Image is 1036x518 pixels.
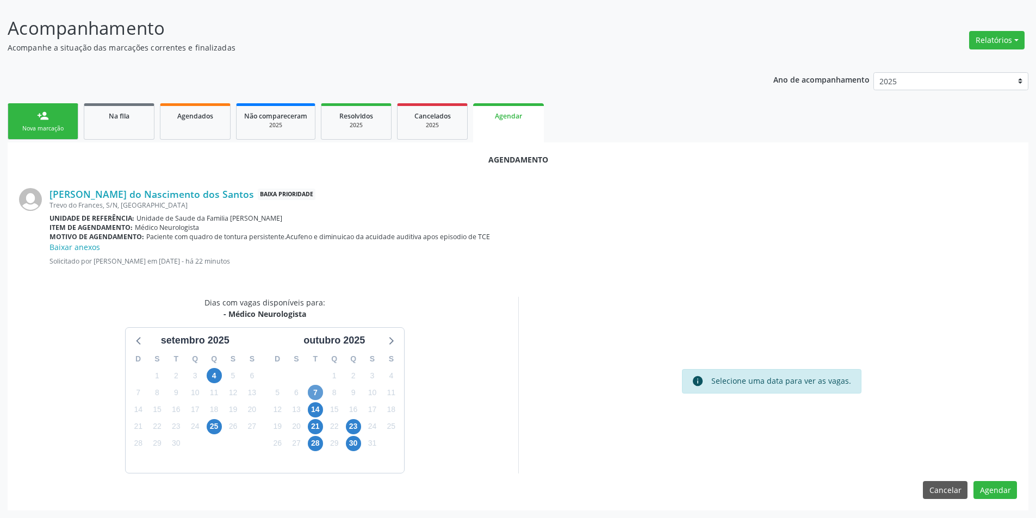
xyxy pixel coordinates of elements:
div: outubro 2025 [299,333,369,348]
div: T [166,351,185,367]
span: Cancelados [414,111,451,121]
span: Agendar [495,111,522,121]
span: segunda-feira, 6 de outubro de 2025 [289,385,304,400]
span: segunda-feira, 22 de setembro de 2025 [150,419,165,434]
span: terça-feira, 14 de outubro de 2025 [308,402,323,417]
span: quarta-feira, 29 de outubro de 2025 [327,436,342,451]
img: img [19,188,42,211]
div: Q [325,351,344,367]
span: domingo, 5 de outubro de 2025 [270,385,285,400]
p: Acompanhamento [8,15,722,42]
div: 2025 [244,121,307,129]
span: sábado, 13 de setembro de 2025 [244,385,259,400]
span: sábado, 25 de outubro de 2025 [383,419,399,434]
div: Q [185,351,204,367]
div: S [243,351,262,367]
span: domingo, 12 de outubro de 2025 [270,402,285,417]
span: segunda-feira, 13 de outubro de 2025 [289,402,304,417]
span: sábado, 11 de outubro de 2025 [383,385,399,400]
span: terça-feira, 7 de outubro de 2025 [308,385,323,400]
span: domingo, 7 de setembro de 2025 [131,385,146,400]
span: Na fila [109,111,129,121]
span: sábado, 27 de setembro de 2025 [244,419,259,434]
div: person_add [37,110,49,122]
span: terça-feira, 30 de setembro de 2025 [169,436,184,451]
span: domingo, 26 de outubro de 2025 [270,436,285,451]
div: S [382,351,401,367]
span: quarta-feira, 1 de outubro de 2025 [327,368,342,383]
div: D [268,351,287,367]
div: S [148,351,167,367]
p: Acompanhe a situação das marcações correntes e finalizadas [8,42,722,53]
div: S [224,351,243,367]
span: Baixa Prioridade [258,189,315,200]
span: sexta-feira, 19 de setembro de 2025 [225,402,240,417]
span: quarta-feira, 17 de setembro de 2025 [188,402,203,417]
span: domingo, 14 de setembro de 2025 [131,402,146,417]
span: segunda-feira, 15 de setembro de 2025 [150,402,165,417]
div: Trevo do Frances, S/N, [GEOGRAPHIC_DATA] [49,201,1017,210]
span: terça-feira, 23 de setembro de 2025 [169,419,184,434]
span: quinta-feira, 2 de outubro de 2025 [346,368,361,383]
span: sábado, 6 de setembro de 2025 [244,368,259,383]
span: segunda-feira, 8 de setembro de 2025 [150,385,165,400]
button: Agendar [973,481,1017,500]
span: segunda-feira, 1 de setembro de 2025 [150,368,165,383]
span: terça-feira, 16 de setembro de 2025 [169,402,184,417]
span: segunda-feira, 20 de outubro de 2025 [289,419,304,434]
span: sexta-feira, 24 de outubro de 2025 [364,419,380,434]
span: quinta-feira, 23 de outubro de 2025 [346,419,361,434]
button: Cancelar [923,481,967,500]
span: segunda-feira, 29 de setembro de 2025 [150,436,165,451]
span: sexta-feira, 5 de setembro de 2025 [225,368,240,383]
span: sexta-feira, 26 de setembro de 2025 [225,419,240,434]
span: terça-feira, 21 de outubro de 2025 [308,419,323,434]
span: sexta-feira, 3 de outubro de 2025 [364,368,380,383]
div: - Médico Neurologista [204,308,325,320]
span: domingo, 19 de outubro de 2025 [270,419,285,434]
span: sábado, 18 de outubro de 2025 [383,402,399,417]
b: Item de agendamento: [49,223,133,232]
span: quinta-feira, 25 de setembro de 2025 [207,419,222,434]
div: 2025 [405,121,460,129]
span: domingo, 28 de setembro de 2025 [131,436,146,451]
p: Solicitado por [PERSON_NAME] em [DATE] - há 22 minutos [49,257,1017,266]
span: Não compareceram [244,111,307,121]
span: quinta-feira, 11 de setembro de 2025 [207,385,222,400]
b: Unidade de referência: [49,214,134,223]
span: Agendados [177,111,213,121]
div: Nova marcação [16,124,70,133]
span: terça-feira, 2 de setembro de 2025 [169,368,184,383]
span: sexta-feira, 31 de outubro de 2025 [364,436,380,451]
div: S [363,351,382,367]
span: Médico Neurologista [135,223,199,232]
p: Ano de acompanhamento [773,72,870,86]
span: terça-feira, 9 de setembro de 2025 [169,385,184,400]
div: Dias com vagas disponíveis para: [204,297,325,320]
span: quinta-feira, 30 de outubro de 2025 [346,436,361,451]
span: quarta-feira, 24 de setembro de 2025 [188,419,203,434]
span: terça-feira, 28 de outubro de 2025 [308,436,323,451]
span: quinta-feira, 16 de outubro de 2025 [346,402,361,417]
span: quinta-feira, 9 de outubro de 2025 [346,385,361,400]
div: Selecione uma data para ver as vagas. [711,375,851,387]
span: quinta-feira, 18 de setembro de 2025 [207,402,222,417]
a: Baixar anexos [49,242,100,252]
span: segunda-feira, 27 de outubro de 2025 [289,436,304,451]
span: quarta-feira, 3 de setembro de 2025 [188,368,203,383]
span: sexta-feira, 17 de outubro de 2025 [364,402,380,417]
div: setembro 2025 [157,333,234,348]
span: domingo, 21 de setembro de 2025 [131,419,146,434]
div: Q [344,351,363,367]
span: quinta-feira, 4 de setembro de 2025 [207,368,222,383]
span: sexta-feira, 10 de outubro de 2025 [364,385,380,400]
span: Unidade de Saude da Familia [PERSON_NAME] [137,214,282,223]
div: Agendamento [19,154,1017,165]
button: Relatórios [969,31,1025,49]
span: quarta-feira, 8 de outubro de 2025 [327,385,342,400]
div: T [306,351,325,367]
span: quarta-feira, 15 de outubro de 2025 [327,402,342,417]
div: 2025 [329,121,383,129]
div: Q [204,351,224,367]
div: S [287,351,306,367]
